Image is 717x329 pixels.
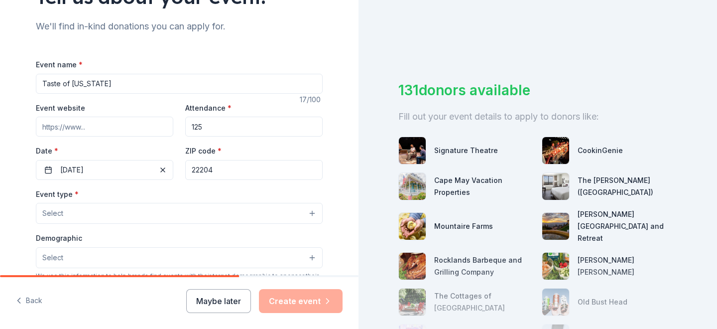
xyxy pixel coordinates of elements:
[36,233,82,243] label: Demographic
[36,146,173,156] label: Date
[36,247,323,268] button: Select
[36,272,323,288] div: We use this information to help brands find events with their target demographic to sponsor their...
[185,160,323,180] input: 12345 (U.S. only)
[36,103,85,113] label: Event website
[578,208,677,244] div: [PERSON_NAME] [GEOGRAPHIC_DATA] and Retreat
[185,117,323,137] input: 20
[578,174,677,198] div: The [PERSON_NAME] ([GEOGRAPHIC_DATA])
[36,74,323,94] input: Spring Fundraiser
[186,289,251,313] button: Maybe later
[42,207,63,219] span: Select
[434,174,534,198] div: Cape May Vacation Properties
[398,109,677,125] div: Fill out your event details to apply to donors like:
[185,103,232,113] label: Attendance
[578,145,623,157] div: CookinGenie
[542,173,569,200] img: photo for The Ritz-Carlton (Pentagon City)
[434,145,498,157] div: Signature Theatre
[36,189,79,199] label: Event type
[16,291,42,312] button: Back
[42,252,63,264] span: Select
[36,117,173,137] input: https://www...
[36,203,323,224] button: Select
[434,220,493,232] div: Mountaire Farms
[300,94,323,106] div: 17 /100
[399,213,426,240] img: photo for Mountaire Farms
[542,213,569,240] img: photo for Downing Mountain Lodge and Retreat
[398,80,677,101] div: 131 donors available
[399,173,426,200] img: photo for Cape May Vacation Properties
[185,146,222,156] label: ZIP code
[542,137,569,164] img: photo for CookinGenie
[36,60,83,70] label: Event name
[399,137,426,164] img: photo for Signature Theatre
[36,160,173,180] button: [DATE]
[36,18,323,34] div: We'll find in-kind donations you can apply for.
